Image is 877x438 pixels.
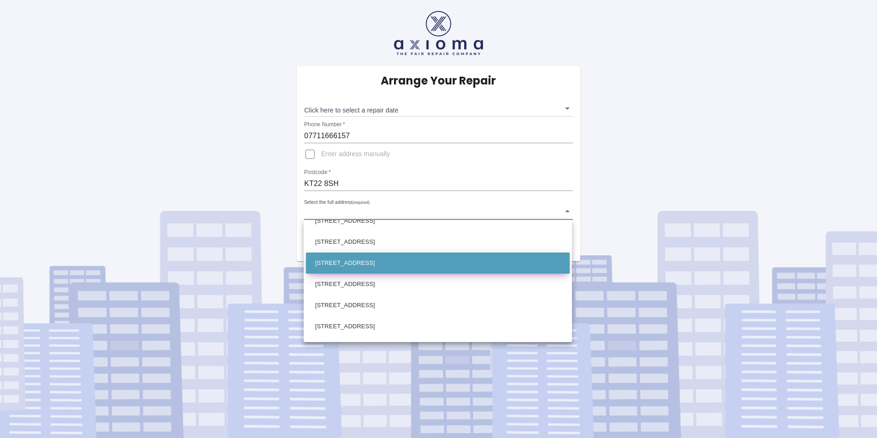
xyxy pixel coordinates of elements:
li: [STREET_ADDRESS] [306,316,570,337]
li: [STREET_ADDRESS] [306,210,570,231]
li: [STREET_ADDRESS] [306,337,570,358]
li: [STREET_ADDRESS] [306,253,570,274]
li: [STREET_ADDRESS] [306,274,570,295]
li: [STREET_ADDRESS] [306,295,570,316]
li: [STREET_ADDRESS] [306,231,570,253]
